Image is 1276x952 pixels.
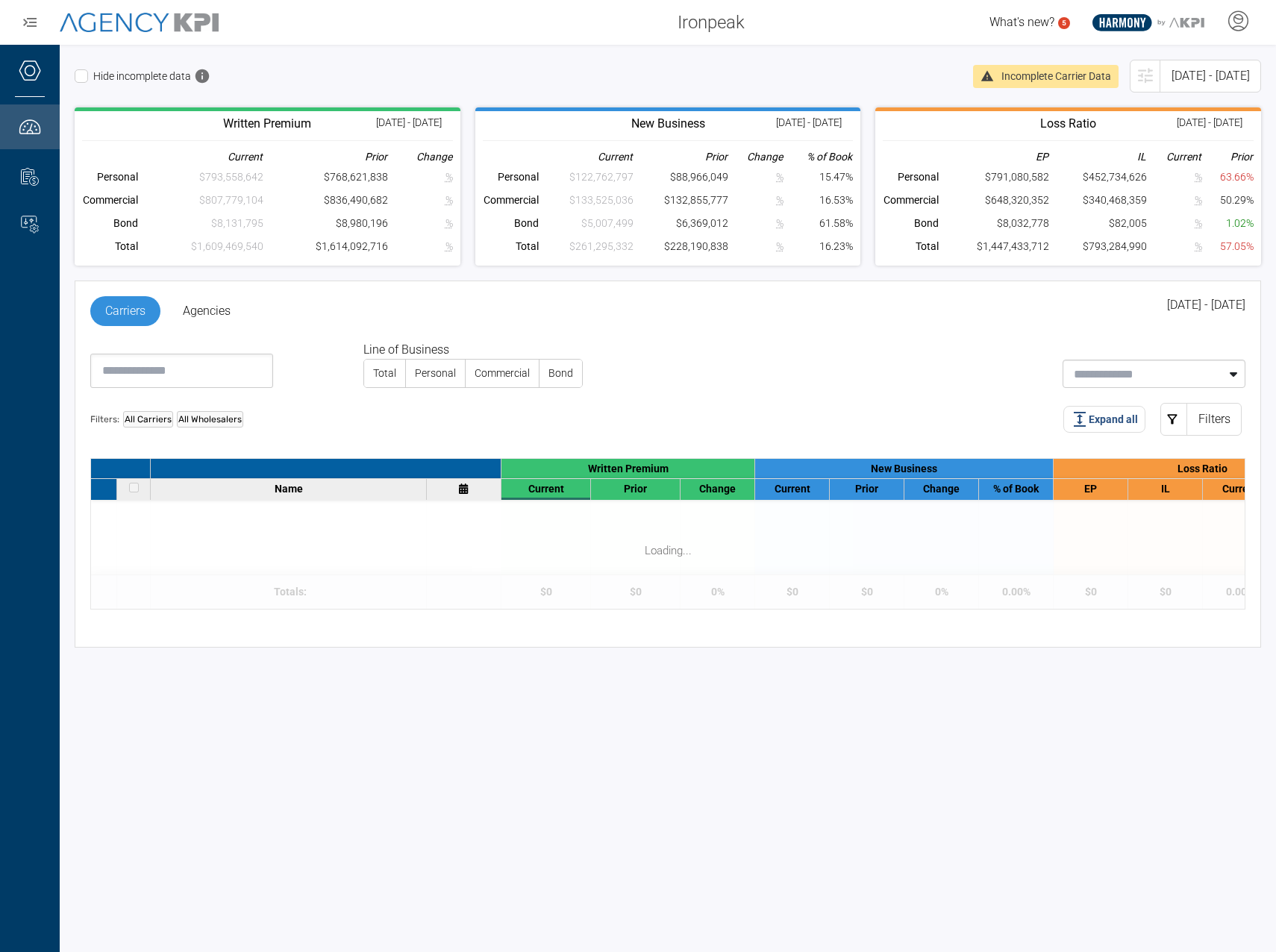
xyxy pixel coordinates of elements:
td: Carrier data is incomplete for the selected timeframe. [388,166,452,189]
div: 57.05% [1202,239,1254,254]
div: Current [1207,483,1273,495]
div: 16.53% [784,192,853,208]
th: Current [539,148,634,166]
div: 15.47% [784,169,853,185]
td: Carrier data is incomplete for the selected timeframe. [539,212,634,235]
th: Commercial [483,189,539,212]
td: $1,447,433,712 [939,235,1049,258]
div: All Carriers [123,411,173,428]
div: [DATE] - [DATE] [1177,115,1242,131]
span: Ironpeak [678,9,745,36]
div: Filters: [90,411,243,428]
div: [DATE] - [DATE] [776,115,842,131]
th: Personal [883,166,939,189]
td: $768,621,838 [263,166,389,189]
th: Prior [634,148,728,166]
td: Carrier data is incomplete for the selected timeframe. [138,189,263,212]
th: Total [883,235,939,258]
td: $452,734,626 [1049,166,1147,189]
legend: Line of Business [363,341,583,359]
td: $340,468,359 [1049,189,1147,212]
div: Name [154,483,422,495]
td: Carrier data is incomplete for the selected timeframe. [138,235,263,258]
th: Total [483,235,539,258]
a: Carriers [90,296,160,326]
div: Filters [1186,403,1242,436]
td: Carrier data is incomplete for the selected timeframe. [539,189,634,212]
th: Personal [82,166,138,189]
td: Carrier data is incomplete for the selected timeframe. [1147,235,1203,258]
th: Personal [483,166,539,189]
td: $836,490,682 [263,189,389,212]
th: Current [138,148,263,166]
div: Written Premium [501,459,755,478]
th: EP [939,148,1049,166]
td: Carrier data is incomplete for the selected timeframe. [1147,189,1203,212]
td: Carrier data is incomplete for the selected timeframe. [539,166,634,189]
a: 5 [1058,17,1070,29]
td: Carrier data is incomplete for the selected timeframe. [539,235,634,258]
td: $1,614,092,716 [263,235,389,258]
span: What's new? [989,15,1054,29]
text: 5 [1062,19,1066,27]
label: Personal [406,360,465,387]
th: % of Book [784,148,853,166]
td: $88,966,049 [634,166,728,189]
a: Agencies [168,296,245,326]
td: Carrier data is incomplete for the selected timeframe. [138,166,263,189]
div: 16.23% [784,239,853,254]
td: $228,190,838 [634,235,728,258]
label: Hide incomplete data [75,70,191,82]
label: Commercial [466,360,539,387]
img: AgencyKPI [60,13,219,33]
td: Carrier data is incomplete for the selected timeframe. [138,212,263,235]
td: $8,980,196 [263,212,389,235]
div: % of Book [983,483,1049,495]
div: EP [1057,483,1124,495]
label: Total [364,360,405,387]
td: $791,080,582 [939,166,1049,189]
td: $648,320,352 [939,189,1049,212]
th: Prior [1202,148,1254,166]
div: All Wholesalers [177,411,243,428]
td: Carrier data is incomplete for the selected timeframe. [388,235,452,258]
td: Carrier data is incomplete for the selected timeframe. [1147,166,1203,189]
td: $6,369,012 [634,212,728,235]
div: Current [759,483,825,495]
th: Bond [483,212,539,235]
div: [DATE] - [DATE] [1160,60,1261,93]
div: 1.02% [1202,216,1254,231]
th: Bond [82,212,138,235]
div: Prior [595,483,676,495]
th: Commercial [82,189,138,212]
h3: Reported by Carrier [1040,115,1096,133]
th: Change [388,148,452,166]
td: Carrier data is incomplete for the selected timeframe. [388,212,452,235]
button: Filters [1160,403,1242,436]
div: 61.58% [784,216,853,231]
button: Expand all [1063,406,1145,433]
div: Loading... [91,542,1245,560]
span: Expand all [1089,412,1138,428]
th: Bond [883,212,939,235]
button: [DATE] - [DATE] [1130,60,1261,93]
td: $132,855,777 [634,189,728,212]
h3: Reported by Carriers [223,115,311,133]
th: Total [82,235,138,258]
td: Carrier data is incomplete for the selected timeframe. [728,166,784,189]
div: IL [1132,483,1198,495]
div: [DATE] - [DATE] [376,115,442,131]
td: Carrier data is incomplete for the selected timeframe. [728,189,784,212]
div: Change [684,483,751,495]
td: $82,005 [1049,212,1147,235]
h3: Reported by Carriers [631,115,705,133]
div: [DATE] - [DATE] [1167,296,1245,341]
label: Bond [540,360,582,387]
th: Current [1147,148,1203,166]
div: 50.29% [1202,192,1254,208]
div: 63.66% [1202,169,1254,185]
td: Carrier data is incomplete for the selected timeframe. [728,235,784,258]
th: Commercial [883,189,939,212]
th: Prior [263,148,389,166]
td: $793,284,990 [1049,235,1147,258]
